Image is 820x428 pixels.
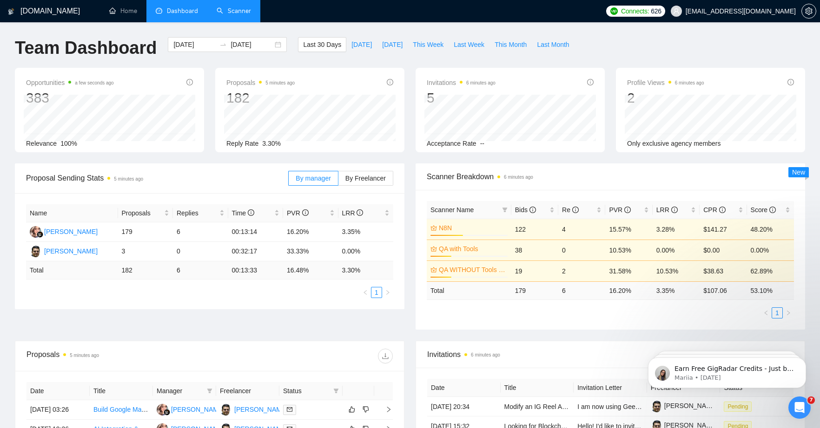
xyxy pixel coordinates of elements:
td: 38 [511,240,558,260]
span: dislike [363,406,369,413]
li: 1 [772,307,783,318]
span: info-circle [529,207,536,213]
td: Total [427,281,511,299]
span: mail [287,407,292,412]
a: searchScanner [217,7,251,15]
div: 383 [26,89,114,107]
td: 3 [118,242,173,261]
a: AS[PERSON_NAME] [157,405,225,413]
span: info-circle [769,207,776,213]
span: filter [331,384,341,398]
span: Relevance [26,140,57,147]
span: 3.30% [262,140,281,147]
span: dashboard [156,7,162,14]
span: Score [751,206,776,214]
button: setting [801,4,816,19]
div: [PERSON_NAME] [44,227,98,237]
td: [DATE] 03:26 [26,400,90,420]
a: PB[PERSON_NAME] [220,405,288,413]
td: 179 [511,281,558,299]
img: gigradar-bm.png [164,409,170,415]
td: 33.33% [283,242,338,261]
a: N8N [439,223,506,233]
img: AS [30,226,41,238]
a: [PERSON_NAME] [651,402,718,409]
th: Date [427,379,501,397]
div: [PERSON_NAME] [234,404,288,415]
img: upwork-logo.png [610,7,618,15]
td: [DATE] 20:34 [427,397,501,416]
span: info-circle [787,79,794,85]
img: PB [220,404,231,415]
td: 16.48 % [283,261,338,279]
span: Reply Rate [226,140,258,147]
td: 16.20% [283,222,338,242]
span: to [219,41,227,48]
span: left [763,310,769,316]
td: 00:32:17 [228,242,284,261]
button: This Week [408,37,449,52]
td: 62.89% [747,260,794,281]
th: Name [26,204,118,222]
span: By Freelancer [345,175,386,182]
button: download [378,349,393,363]
td: $38.63 [700,260,747,281]
th: Date [26,382,90,400]
li: Previous Page [360,287,371,298]
td: Build Google Maps Scraper + AI Workflow to Find Local Business Niches (Fredericksburg, VA & Beyond) [90,400,153,420]
a: 1 [371,287,382,298]
span: like [349,406,355,413]
span: This Week [413,39,443,50]
a: QA with Tools [439,244,506,254]
span: Last Week [454,39,484,50]
button: Last 30 Days [298,37,346,52]
span: Opportunities [26,77,114,88]
button: [DATE] [346,37,377,52]
div: 2 [627,89,704,107]
span: Last Month [537,39,569,50]
td: 3.35 % [653,281,700,299]
span: Status [283,386,330,396]
span: filter [333,388,339,394]
div: 5 [427,89,496,107]
span: Dashboard [167,7,198,15]
span: filter [500,203,509,217]
td: Total [26,261,118,279]
button: left [760,307,772,318]
img: AS [157,404,168,415]
span: LRR [656,206,678,214]
span: Bids [515,206,536,214]
span: Profile Views [627,77,704,88]
span: info-circle [186,79,193,85]
h1: Team Dashboard [15,37,157,59]
td: 6 [173,261,228,279]
a: homeHome [109,7,137,15]
td: 3.35% [338,222,394,242]
span: Proposals [122,208,163,218]
button: left [360,287,371,298]
time: 5 minutes ago [70,353,99,358]
button: This Month [489,37,532,52]
span: info-circle [572,207,579,213]
span: New [792,169,805,176]
span: -- [480,140,484,147]
span: crown [430,225,437,231]
th: Title [90,382,153,400]
button: right [783,307,794,318]
td: 10.53% [605,240,652,260]
td: 6 [173,222,228,242]
span: Only exclusive agency members [627,140,721,147]
td: 00:13:33 [228,261,284,279]
a: AS[PERSON_NAME] [30,227,98,235]
span: right [378,406,392,413]
time: 6 minutes ago [471,352,500,357]
span: Invitations [427,77,496,88]
td: 4 [558,219,605,240]
span: Proposals [226,77,295,88]
span: CPR [703,206,725,214]
img: gigradar-bm.png [37,231,43,238]
td: 0.00% [747,240,794,260]
li: Next Page [783,307,794,318]
img: logo [8,4,14,19]
span: info-circle [302,209,309,216]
